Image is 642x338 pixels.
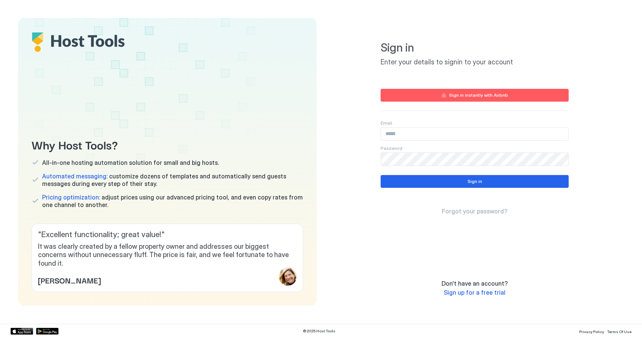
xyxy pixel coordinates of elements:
[381,128,568,140] input: Input Field
[303,329,335,333] span: © 2025 Host Tools
[42,159,219,166] span: All-in-one hosting automation solution for small and big hosts.
[381,145,402,151] span: Password
[442,280,508,287] span: Don't have an account?
[42,193,100,201] span: Pricing optimization:
[42,172,303,187] span: customize dozens of templates and automatically send guests messages during every step of their s...
[279,268,297,286] div: profile
[607,329,631,334] span: Terms Of Use
[38,242,297,268] span: It was clearly created by a fellow property owner and addresses our biggest concerns without unne...
[444,289,505,297] a: Sign up for a free trial
[42,193,303,209] span: adjust prices using our advanced pricing tool, and even copy rates from one channel to another.
[381,120,392,126] span: Email
[381,41,569,55] span: Sign in
[32,136,303,153] span: Why Host Tools?
[579,329,604,334] span: Privacy Policy
[467,178,482,185] div: Sign in
[579,327,604,335] a: Privacy Policy
[449,92,508,99] div: Sign in instantly with Airbnb
[11,328,33,335] a: App Store
[381,58,569,67] span: Enter your details to signin to your account
[42,172,108,180] span: Automated messaging:
[36,328,59,335] a: Google Play Store
[607,327,631,335] a: Terms Of Use
[381,153,568,166] input: Input Field
[381,175,569,188] button: Sign in
[38,274,101,286] span: [PERSON_NAME]
[38,230,297,239] span: " Excellent functionality; great value! "
[381,89,569,102] button: Sign in instantly with Airbnb
[442,207,507,215] a: Forgot your password?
